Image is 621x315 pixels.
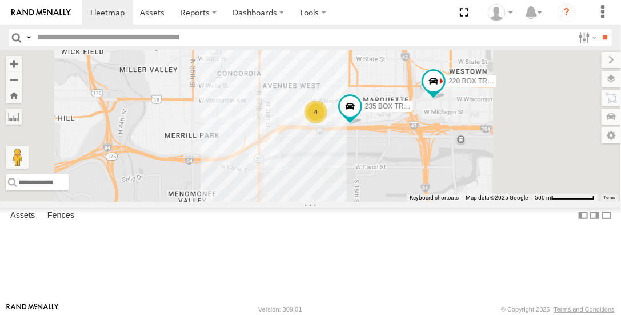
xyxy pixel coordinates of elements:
[6,71,22,87] button: Zoom out
[258,306,302,313] div: Version: 309.01
[601,208,612,224] label: Hide Summary Table
[531,194,598,202] button: Map Scale: 500 m per 72 pixels
[466,194,528,201] span: Map data ©2025 Google
[6,56,22,71] button: Zoom in
[604,195,616,200] a: Terms (opens in new tab)
[6,87,22,103] button: Zoom Home
[364,102,418,110] span: 235 BOX TRUCK
[24,29,33,46] label: Search Query
[6,304,59,315] a: Visit our Website
[554,306,615,313] a: Terms and Conditions
[42,208,80,224] label: Fences
[6,146,29,169] button: Drag Pegman onto the map to open Street View
[305,101,327,123] div: 4
[574,29,599,46] label: Search Filter Options
[410,194,459,202] button: Keyboard shortcuts
[578,208,589,224] label: Dock Summary Table to the Left
[5,208,41,224] label: Assets
[11,9,71,17] img: rand-logo.svg
[484,4,517,21] div: Dwayne Harer
[535,194,551,201] span: 500 m
[589,208,600,224] label: Dock Summary Table to the Right
[558,3,576,22] i: ?
[448,77,502,85] span: 220 BOX TRUCK
[6,109,22,125] label: Measure
[602,127,621,143] label: Map Settings
[501,306,615,313] div: © Copyright 2025 -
